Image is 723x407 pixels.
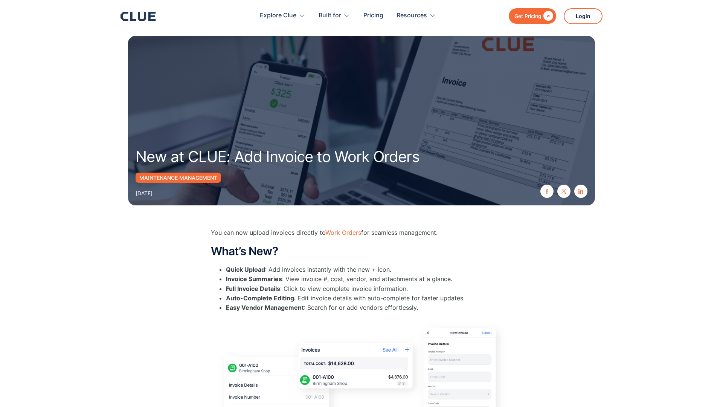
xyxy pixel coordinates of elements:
a: Get Pricing [509,8,556,24]
div: Built for [319,4,341,28]
a: Maintenance Management [136,173,221,183]
div: Explore Clue [260,4,296,28]
li: : Add invoices instantly with the new + icon. [226,265,512,274]
div: Explore Clue [260,4,305,28]
strong: Full Invoice Details [226,285,280,292]
div:  [541,11,553,21]
div: Get Pricing [514,11,541,21]
h2: What’s New? [211,245,512,257]
a: Login [564,8,602,24]
div: Built for [319,4,350,28]
strong: Quick Upload [226,266,265,273]
strong: Auto-Complete Editing [226,294,294,302]
strong: Invoice Summaries [226,275,282,283]
h1: New at CLUE: Add Invoice to Work Orders [136,148,452,165]
li: : Click to view complete invoice information. [226,284,512,294]
li: : View invoice #, cost, vendor, and attachments at a glance. [226,274,512,284]
strong: Easy Vendor Management [226,304,304,311]
div: Resources [397,4,436,28]
li: : Edit invoice details with auto-complete for faster updates. [226,294,512,303]
img: twitter X icon [561,189,566,194]
p: You can now upload invoices directly to for seamless management. [211,228,512,237]
a: Pricing [363,4,383,28]
img: linkedin icon [578,189,583,194]
img: facebook icon [545,189,549,194]
a: Work Orders [325,229,361,236]
div: Resources [397,4,427,28]
li: : Search for or add vendors effortlessly. [226,303,512,312]
div: [DATE] [136,188,153,198]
